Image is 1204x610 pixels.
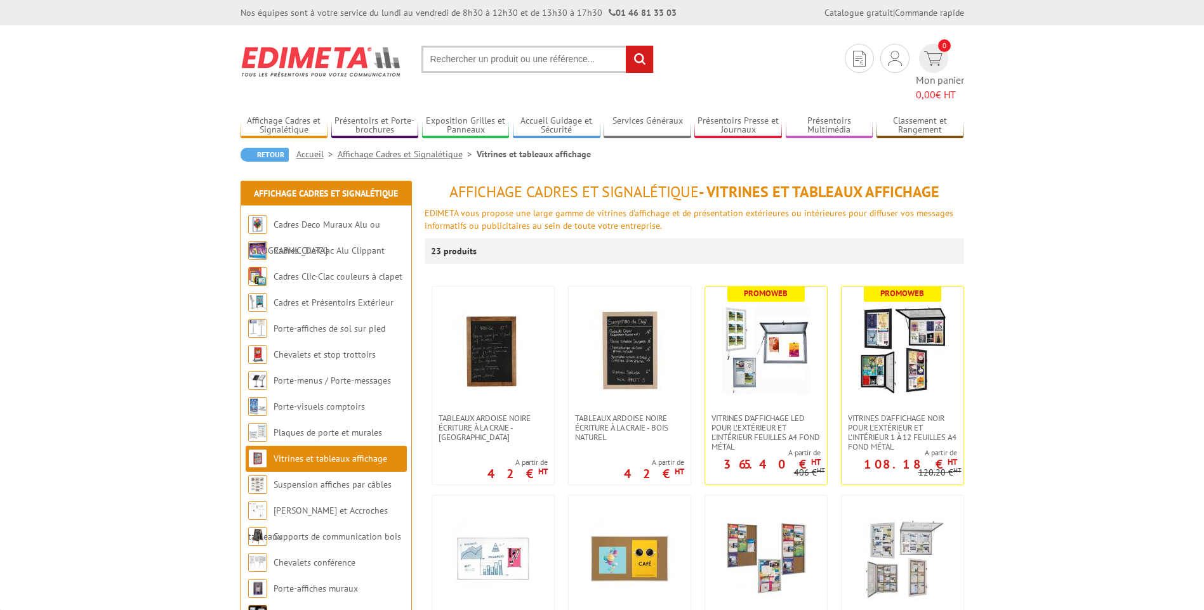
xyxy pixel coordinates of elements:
a: Cadres Clic-Clac couleurs à clapet [274,271,402,282]
a: Vitrines et tableaux affichage [274,453,387,464]
a: Présentoirs Presse et Journaux [694,115,782,136]
a: Chevalets conférence [274,557,355,568]
a: Supports de communication bois [274,531,401,542]
img: Chevalets conférence [248,553,267,572]
img: Tableaux Ardoise Noire écriture à la craie - Bois Naturel [585,306,674,394]
a: Exposition Grilles et Panneaux [422,115,510,136]
img: Cadres et Présentoirs Extérieur [248,293,267,312]
img: Porte-affiches muraux [248,579,267,598]
a: Tableaux Ardoise Noire écriture à la craie - [GEOGRAPHIC_DATA] [432,413,554,442]
p: 406 € [794,468,825,477]
img: Vitrines d'affichage pour l'extérieur et l'intérieur 1 à 12 feuilles A4 fond liège ou métal [858,514,947,603]
a: Commande rapide [895,7,964,18]
a: Cadres et Présentoirs Extérieur [274,297,394,308]
span: Affichage Cadres et Signalétique [449,182,699,202]
img: devis rapide [924,51,943,66]
img: Tableaux blancs laqués écriture et magnétiques [449,514,538,603]
a: Accueil [296,148,338,160]
span: 0 [938,39,951,52]
a: Porte-affiches de sol sur pied [274,323,385,334]
img: Porte-visuels comptoirs [248,397,267,416]
a: Cadres Deco Muraux Alu ou [GEOGRAPHIC_DATA] [248,219,380,256]
img: Cadres Clic-Clac couleurs à clapet [248,267,267,286]
a: Accueil Guidage et Sécurité [513,115,600,136]
span: Mon panier [916,73,964,102]
a: Porte-menus / Porte-messages [274,375,391,386]
p: 365.40 € [724,460,821,468]
input: rechercher [626,46,653,73]
div: Nos équipes sont à votre service du lundi au vendredi de 8h30 à 12h30 et de 13h30 à 17h30 [241,6,677,19]
img: VITRINES D'AFFICHAGE NOIR POUR L'EXTÉRIEUR ET L'INTÉRIEUR 1 À 12 FEUILLES A4 FOND MÉTAL [858,306,947,394]
img: devis rapide [888,51,902,66]
a: VITRINES D'AFFICHAGE NOIR POUR L'EXTÉRIEUR ET L'INTÉRIEUR 1 À 12 FEUILLES A4 FOND MÉTAL [842,413,963,451]
img: devis rapide [853,51,866,67]
li: Vitrines et tableaux affichage [477,148,591,160]
a: Retour [241,148,289,162]
strong: 01 46 81 33 03 [609,7,677,18]
a: Vitrines d'affichage LED pour l'extérieur et l'intérieur feuilles A4 fond métal [705,413,827,451]
a: Tableaux Ardoise Noire écriture à la craie - Bois Naturel [569,413,691,442]
a: Plaques de porte et murales [274,427,382,438]
img: Vitrines d'affichage LED pour l'extérieur et l'intérieur feuilles A4 fond métal [722,306,810,394]
img: Vitrines et tableaux affichage [248,449,267,468]
a: Chevalets et stop trottoirs [274,349,376,360]
a: Porte-visuels comptoirs [274,401,365,412]
sup: HT [817,465,825,474]
sup: HT [948,457,957,467]
sup: HT [811,457,821,467]
a: [PERSON_NAME] et Accroches tableaux [248,505,388,542]
a: Présentoirs et Porte-brochures [331,115,419,136]
a: Présentoirs Multimédia [786,115,873,136]
img: Chevalets et stop trottoirs [248,345,267,364]
div: | [824,6,964,19]
a: Services Généraux [604,115,691,136]
span: 0,00 [916,88,936,101]
a: Cadres Clic-Clac Alu Clippant [274,245,385,256]
p: 23 produits [431,238,479,264]
sup: HT [675,466,684,477]
a: Affichage Cadres et Signalétique [338,148,477,160]
p: EDIMETA vous propose une large gamme de vitrines d'affichage et de présentation extérieures ou in... [425,207,964,232]
img: Tableaux Ardoise Noire écriture à la craie - Bois Foncé [449,306,538,394]
a: devis rapide 0 Mon panier 0,00€ HT [916,44,964,102]
img: Vitrines d'affichage intérieur 1 à 12 feuilles A4 extra-plates fond liège ou métal laqué blanc [722,514,810,603]
b: Promoweb [880,288,924,299]
p: 120.20 € [918,468,962,477]
b: Promoweb [744,288,788,299]
span: A partir de [842,448,957,458]
img: Cadres Deco Muraux Alu ou Bois [248,215,267,234]
p: 108.18 € [864,460,957,468]
img: Porte-menus / Porte-messages [248,371,267,390]
span: € HT [916,88,964,102]
span: A partir de [624,457,684,467]
input: Rechercher un produit ou une référence... [421,46,654,73]
img: Suspension affiches par câbles [248,475,267,494]
span: Vitrines d'affichage LED pour l'extérieur et l'intérieur feuilles A4 fond métal [711,413,821,451]
img: Cimaises et Accroches tableaux [248,501,267,520]
p: 42 € [624,470,684,477]
a: Porte-affiches muraux [274,583,358,594]
a: Affichage Cadres et Signalétique [254,188,398,199]
h1: - Vitrines et tableaux affichage [425,184,964,200]
img: Edimeta [241,38,402,85]
p: 42 € [487,470,548,477]
span: A partir de [705,448,821,458]
span: Tableaux Ardoise Noire écriture à la craie - [GEOGRAPHIC_DATA] [439,413,548,442]
a: Catalogue gratuit [824,7,893,18]
img: Tableaux d'affichage fond liège punaisables Budget [585,514,674,603]
a: Affichage Cadres et Signalétique [241,115,328,136]
span: VITRINES D'AFFICHAGE NOIR POUR L'EXTÉRIEUR ET L'INTÉRIEUR 1 À 12 FEUILLES A4 FOND MÉTAL [848,413,957,451]
img: Porte-affiches de sol sur pied [248,319,267,338]
span: Tableaux Ardoise Noire écriture à la craie - Bois Naturel [575,413,684,442]
sup: HT [953,465,962,474]
a: Suspension affiches par câbles [274,479,392,490]
span: A partir de [487,457,548,467]
a: Classement et Rangement [877,115,964,136]
img: Plaques de porte et murales [248,423,267,442]
sup: HT [538,466,548,477]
